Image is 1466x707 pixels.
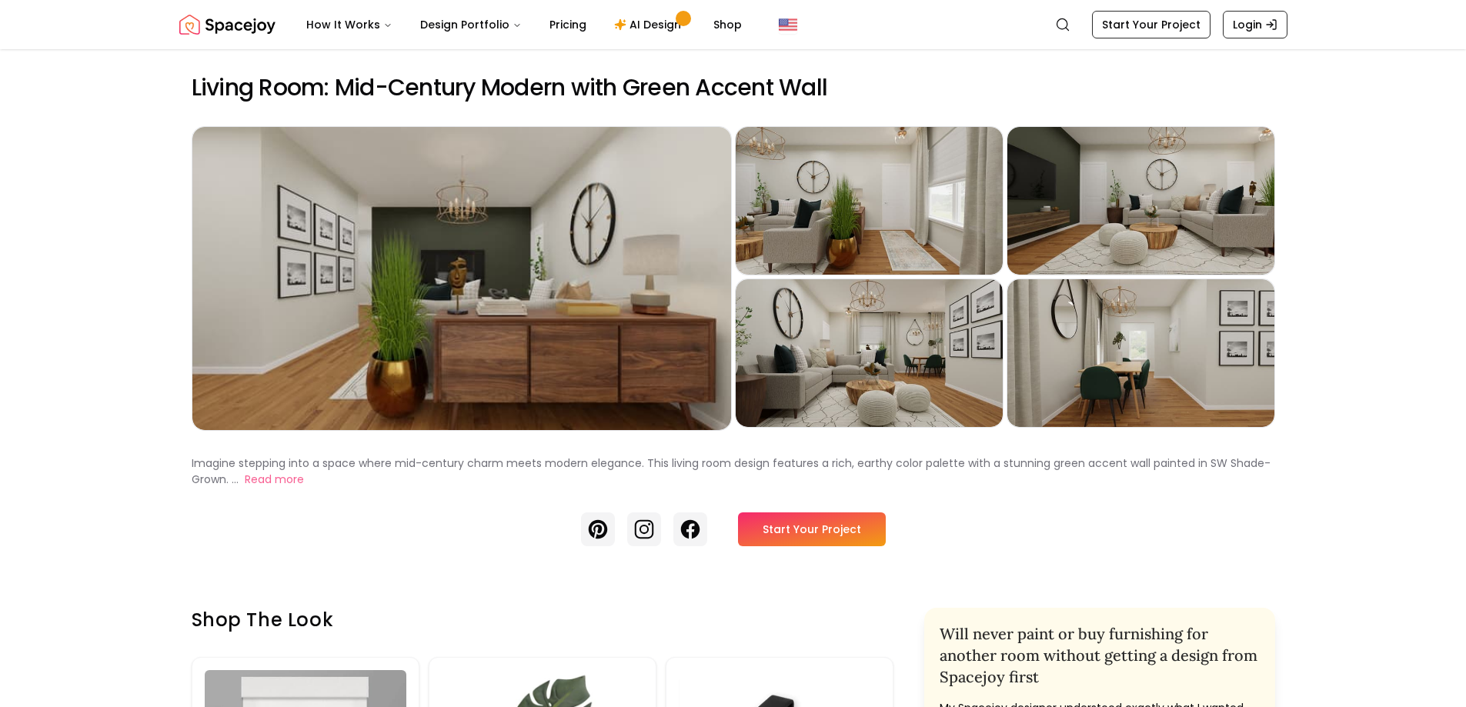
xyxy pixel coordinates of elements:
p: Imagine stepping into a space where mid-century charm meets modern elegance. This living room des... [192,455,1271,487]
button: Design Portfolio [408,9,534,40]
a: Spacejoy [179,9,276,40]
h2: Living Room: Mid-Century Modern with Green Accent Wall [192,74,1275,102]
a: Pricing [537,9,599,40]
a: Start Your Project [1092,11,1211,38]
h2: Will never paint or buy furnishing for another room without getting a design from Spacejoy first [940,623,1260,688]
button: Read more [245,472,304,488]
nav: Main [294,9,754,40]
a: AI Design [602,9,698,40]
img: United States [779,15,797,34]
a: Start Your Project [738,512,886,546]
a: Login [1223,11,1287,38]
button: How It Works [294,9,405,40]
h3: Shop the look [192,608,893,632]
img: Spacejoy Logo [179,9,276,40]
a: Shop [701,9,754,40]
